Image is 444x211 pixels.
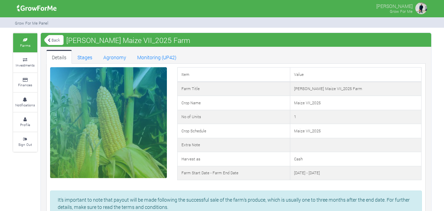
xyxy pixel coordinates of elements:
[178,124,290,138] td: Crop Schedule
[178,152,290,166] td: Harvest as
[290,68,422,82] td: Value
[13,132,37,151] a: Sign Out
[290,152,422,166] td: Cash
[178,68,290,82] td: Item
[290,110,422,124] td: 1
[13,33,37,52] a: Farms
[13,73,37,92] a: Finances
[13,53,37,72] a: Investments
[132,50,182,64] a: Monitoring (UP42)
[178,110,290,124] td: No of Units
[178,166,290,180] td: Farm Start Date - Farm End Date
[72,50,98,64] a: Stages
[390,9,413,14] small: Grow For Me
[65,33,192,47] span: [PERSON_NAME] Maize VII_2025 Farm
[58,196,414,211] p: It's important to note that payout will be made following the successful sale of the farm's produ...
[18,82,32,87] small: Finances
[290,124,422,138] td: Maize VII_2025
[178,82,290,96] td: Farm Title
[290,82,422,96] td: [PERSON_NAME] Maize VII_2025 Farm
[20,43,30,48] small: Farms
[15,1,59,15] img: growforme image
[414,1,428,15] img: growforme image
[20,122,30,127] small: Profile
[18,142,32,147] small: Sign Out
[13,113,37,132] a: Profile
[15,20,48,26] small: Grow For Me Panel
[16,63,35,68] small: Investments
[15,103,35,107] small: Notifications
[178,96,290,110] td: Crop Name
[13,93,37,112] a: Notifications
[290,166,422,180] td: [DATE] - [DATE]
[290,96,422,110] td: Maize VII_2025
[98,50,132,64] a: Agronomy
[44,34,64,46] a: Back
[376,1,413,10] p: [PERSON_NAME]
[46,50,72,64] a: Details
[178,138,290,152] td: Extra Note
